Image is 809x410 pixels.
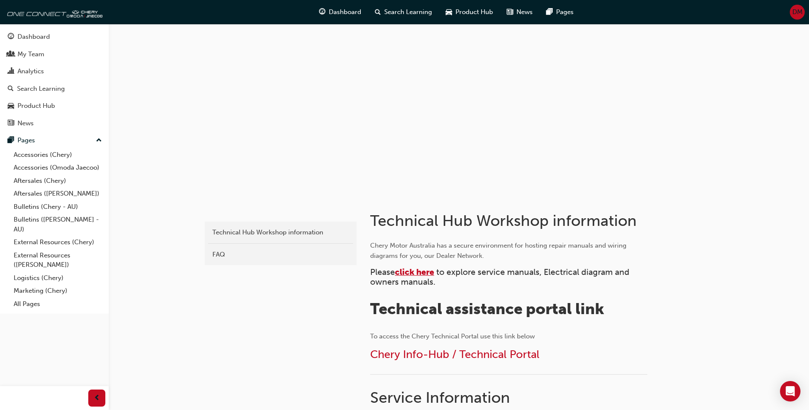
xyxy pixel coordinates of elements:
[10,187,105,200] a: Aftersales ([PERSON_NAME])
[556,7,574,17] span: Pages
[8,51,14,58] span: people-icon
[384,7,432,17] span: Search Learning
[370,267,632,287] span: to explore service manuals, Electrical diagram and owners manuals.
[370,332,535,340] span: To access the Chery Technical Portal use this link below
[94,393,100,404] span: prev-icon
[10,249,105,271] a: External Resources ([PERSON_NAME])
[10,236,105,249] a: External Resources (Chery)
[368,3,439,21] a: search-iconSearch Learning
[17,32,50,42] div: Dashboard
[446,7,452,17] span: car-icon
[500,3,539,21] a: news-iconNews
[370,388,510,407] span: Service Information
[3,46,105,62] a: My Team
[375,7,381,17] span: search-icon
[17,49,44,59] div: My Team
[8,85,14,93] span: search-icon
[17,118,34,128] div: News
[8,68,14,75] span: chart-icon
[3,98,105,114] a: Product Hub
[17,101,55,111] div: Product Hub
[208,225,353,240] a: Technical Hub Workshop information
[319,7,325,17] span: guage-icon
[8,33,14,41] span: guage-icon
[10,271,105,285] a: Logistics (Chery)
[780,381,800,401] div: Open Intercom Messenger
[3,27,105,133] button: DashboardMy TeamAnalyticsSearch LearningProduct HubNews
[370,300,604,318] span: Technical assistance portal link
[3,133,105,148] button: Pages
[8,120,14,127] span: news-icon
[312,3,368,21] a: guage-iconDashboard
[370,348,539,361] a: Chery Info-Hub / Technical Portal
[3,64,105,79] a: Analytics
[212,228,349,237] div: Technical Hub Workshop information
[10,161,105,174] a: Accessories (Omoda Jaecoo)
[10,200,105,214] a: Bulletins (Chery - AU)
[370,267,395,277] span: Please
[329,7,361,17] span: Dashboard
[4,3,102,20] img: oneconnect
[455,7,493,17] span: Product Hub
[539,3,580,21] a: pages-iconPages
[10,213,105,236] a: Bulletins ([PERSON_NAME] - AU)
[370,242,628,260] span: Chery Motor Australia has a secure environment for hosting repair manuals and wiring diagrams for...
[10,297,105,311] a: All Pages
[17,84,65,94] div: Search Learning
[212,250,349,260] div: FAQ
[3,29,105,45] a: Dashboard
[439,3,500,21] a: car-iconProduct Hub
[3,81,105,97] a: Search Learning
[507,7,513,17] span: news-icon
[3,115,105,131] a: News
[792,7,803,17] span: DM
[516,7,533,17] span: News
[370,211,650,230] h1: Technical Hub Workshop information
[17,136,35,145] div: Pages
[546,7,553,17] span: pages-icon
[8,137,14,144] span: pages-icon
[10,148,105,162] a: Accessories (Chery)
[208,247,353,262] a: FAQ
[8,102,14,110] span: car-icon
[96,135,102,146] span: up-icon
[17,66,44,76] div: Analytics
[10,284,105,297] a: Marketing (Chery)
[10,174,105,188] a: Aftersales (Chery)
[395,267,434,277] a: click here
[790,5,805,20] button: DM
